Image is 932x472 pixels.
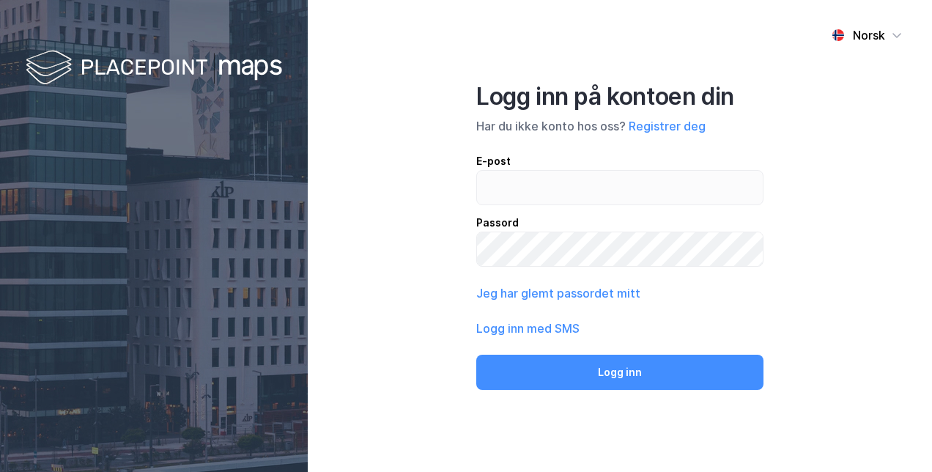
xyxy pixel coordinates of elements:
button: Logg inn [476,355,763,390]
button: Logg inn med SMS [476,320,580,337]
button: Registrer deg [629,117,706,135]
div: Logg inn på kontoen din [476,82,763,111]
div: Passord [476,214,763,232]
img: logo-white.f07954bde2210d2a523dddb988cd2aa7.svg [26,47,282,90]
button: Jeg har glemt passordet mitt [476,284,640,302]
div: Norsk [853,26,885,44]
div: E-post [476,152,763,170]
iframe: Chat Widget [859,402,932,472]
div: Har du ikke konto hos oss? [476,117,763,135]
